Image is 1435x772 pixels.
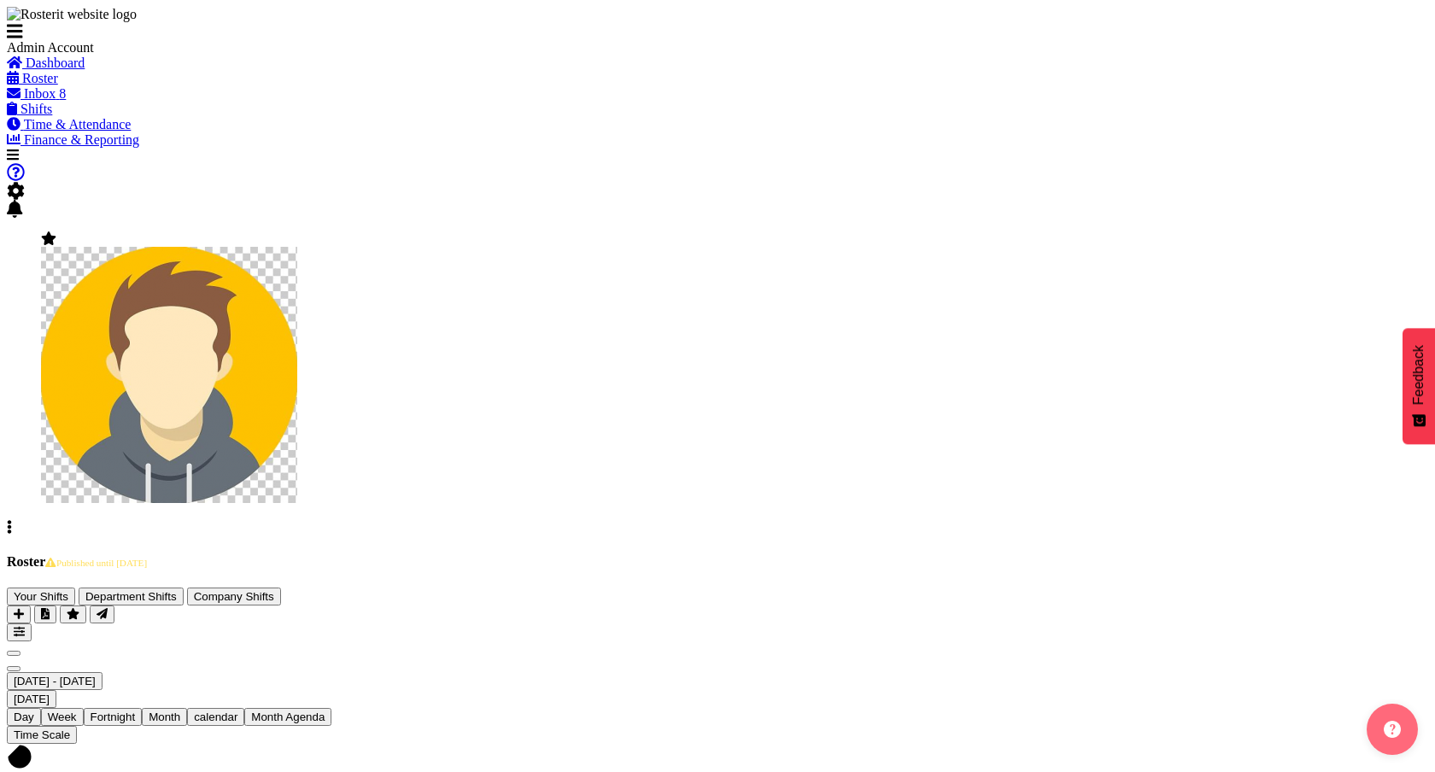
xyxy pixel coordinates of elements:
span: [DATE] [14,693,50,705]
button: Next [7,666,20,671]
a: Shifts [7,102,52,116]
button: Fortnight [84,708,143,726]
span: [DATE] - [DATE] [14,675,96,687]
button: Today [7,690,56,708]
span: Published until [DATE] [45,558,147,568]
div: next period [7,657,1428,672]
span: Dashboard [26,56,85,70]
img: Rosterit website logo [7,7,137,22]
button: Your Shifts [7,588,75,605]
button: Feedback - Show survey [1403,328,1435,444]
div: previous period [7,641,1428,657]
button: Timeline Week [41,708,84,726]
button: Time Scale [7,726,77,744]
span: Department Shifts [85,590,177,603]
button: Timeline Day [7,708,41,726]
span: Month Agenda [251,711,325,723]
h4: Roster [7,554,1428,570]
span: Your Shifts [14,590,68,603]
span: Time & Attendance [24,117,132,132]
img: admin-rosteritf9cbda91fdf824d97c9d6345b1f660ea.png [41,247,297,503]
a: Inbox 8 [7,86,66,101]
button: October 2025 [7,672,102,690]
span: Inbox [24,86,56,101]
span: calendar [194,711,237,723]
span: Finance & Reporting [24,132,139,147]
button: Month [187,708,244,726]
span: Fortnight [91,711,136,723]
button: Download a PDF of the roster according to the set date range. [34,605,56,623]
a: Finance & Reporting [7,132,139,147]
button: Month Agenda [244,708,331,726]
span: Day [14,711,34,723]
span: 8 [59,86,66,101]
span: Company Shifts [194,590,274,603]
button: Department Shifts [79,588,184,605]
button: Previous [7,651,20,656]
div: October 06 - 12, 2025 [7,672,1428,690]
img: help-xxl-2.png [1384,721,1401,738]
a: Dashboard [7,56,85,70]
div: Admin Account [7,40,263,56]
a: Roster [7,71,58,85]
span: Time Scale [14,728,70,741]
a: Time & Attendance [7,117,131,132]
span: Month [149,711,180,723]
button: Company Shifts [187,588,281,605]
button: Timeline Month [142,708,187,726]
span: Feedback [1411,345,1426,405]
button: Send a list of all shifts for the selected filtered period to all rostered employees. [90,605,114,623]
span: Shifts [20,102,52,116]
span: Week [48,711,77,723]
button: Add a new shift [7,605,31,623]
span: Roster [22,71,58,85]
button: Filter Shifts [7,623,32,641]
button: Highlight an important date within the roster. [60,605,86,623]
